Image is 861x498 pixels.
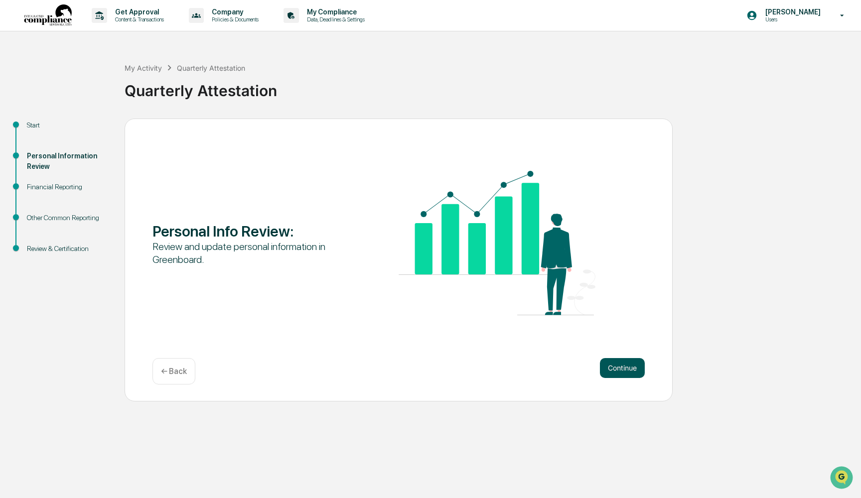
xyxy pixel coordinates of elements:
p: Company [204,8,264,16]
img: Personal Info Review [399,171,595,315]
img: 1746055101610-c473b297-6a78-478c-a979-82029cc54cd1 [10,76,28,94]
span: Pylon [99,169,121,176]
img: logo [24,4,72,27]
span: Preclearance [20,125,64,135]
div: Quarterly Attestation [177,64,245,72]
div: Quarterly Attestation [125,74,856,100]
p: How can we help? [10,21,181,37]
p: Content & Transactions [107,16,169,23]
div: Personal Info Review : [152,222,349,240]
div: Personal Information Review [27,151,109,172]
p: ← Back [161,367,187,376]
input: Clear [26,45,164,56]
a: 🗄️Attestations [68,122,128,139]
div: My Activity [125,64,162,72]
a: Powered byPylon [70,168,121,176]
a: 🖐️Preclearance [6,122,68,139]
iframe: Open customer support [829,465,856,492]
span: Attestations [82,125,124,135]
div: Start [27,120,109,130]
div: 🗄️ [72,126,80,134]
p: Users [757,16,826,23]
div: Start new chat [34,76,163,86]
p: Policies & Documents [204,16,264,23]
div: Review & Certification [27,244,109,254]
p: My Compliance [299,8,370,16]
div: 🔎 [10,145,18,153]
button: Start new chat [169,79,181,91]
div: We're offline, we'll be back soon [34,86,130,94]
div: Financial Reporting [27,182,109,192]
div: 🖐️ [10,126,18,134]
a: 🔎Data Lookup [6,140,67,158]
button: Continue [600,358,645,378]
div: Other Common Reporting [27,213,109,223]
p: Data, Deadlines & Settings [299,16,370,23]
div: Review and update personal information in Greenboard. [152,240,349,266]
p: [PERSON_NAME] [757,8,826,16]
p: Get Approval [107,8,169,16]
span: Data Lookup [20,144,63,154]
